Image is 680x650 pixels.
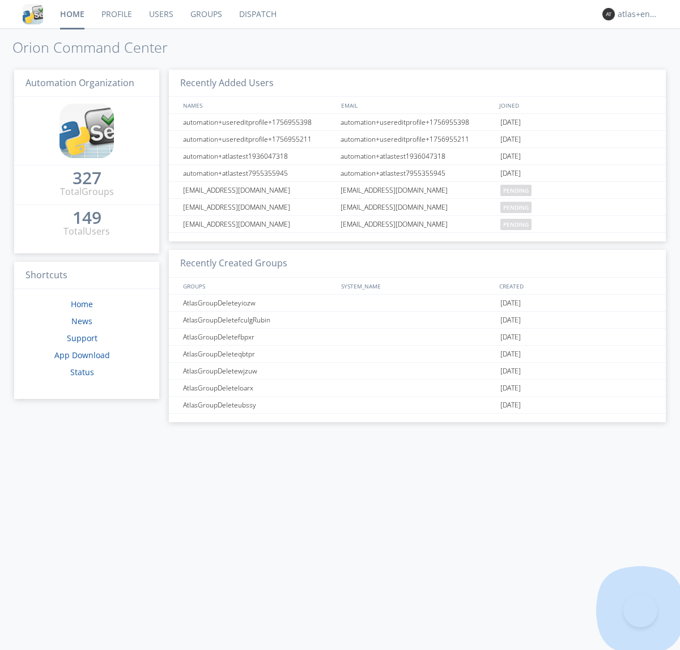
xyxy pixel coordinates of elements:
[180,165,337,181] div: automation+atlastest7955355945
[169,295,666,312] a: AtlasGroupDeleteyiozw[DATE]
[169,114,666,131] a: automation+usereditprofile+1756955398automation+usereditprofile+1756955398[DATE]
[500,165,521,182] span: [DATE]
[169,312,666,329] a: AtlasGroupDeletefculgRubin[DATE]
[73,172,101,184] div: 327
[500,397,521,414] span: [DATE]
[180,131,337,147] div: automation+usereditprofile+1756955211
[71,299,93,309] a: Home
[500,346,521,363] span: [DATE]
[338,165,498,181] div: automation+atlastest7955355945
[338,199,498,215] div: [EMAIL_ADDRESS][DOMAIN_NAME]
[169,165,666,182] a: automation+atlastest7955355945automation+atlastest7955355945[DATE]
[180,199,337,215] div: [EMAIL_ADDRESS][DOMAIN_NAME]
[338,182,498,198] div: [EMAIL_ADDRESS][DOMAIN_NAME]
[180,329,337,345] div: AtlasGroupDeletefbpxr
[180,114,337,130] div: automation+usereditprofile+1756955398
[496,97,655,113] div: JOINED
[169,148,666,165] a: automation+atlastest1936047318automation+atlastest1936047318[DATE]
[14,262,159,290] h3: Shortcuts
[73,212,101,225] a: 149
[618,9,660,20] div: atlas+english0002
[60,185,114,198] div: Total Groups
[67,333,97,343] a: Support
[169,397,666,414] a: AtlasGroupDeleteubssy[DATE]
[500,202,532,213] span: pending
[180,182,337,198] div: [EMAIL_ADDRESS][DOMAIN_NAME]
[23,4,43,24] img: cddb5a64eb264b2086981ab96f4c1ba7
[500,131,521,148] span: [DATE]
[169,70,666,97] h3: Recently Added Users
[180,278,335,294] div: GROUPS
[500,114,521,131] span: [DATE]
[500,312,521,329] span: [DATE]
[180,346,337,362] div: AtlasGroupDeleteqbtpr
[496,278,655,294] div: CREATED
[338,97,496,113] div: EMAIL
[169,131,666,148] a: automation+usereditprofile+1756955211automation+usereditprofile+1756955211[DATE]
[169,380,666,397] a: AtlasGroupDeleteloarx[DATE]
[500,148,521,165] span: [DATE]
[500,219,532,230] span: pending
[338,131,498,147] div: automation+usereditprofile+1756955211
[500,295,521,312] span: [DATE]
[54,350,110,360] a: App Download
[169,250,666,278] h3: Recently Created Groups
[338,278,496,294] div: SYSTEM_NAME
[71,316,92,326] a: News
[180,363,337,379] div: AtlasGroupDeletewjzuw
[338,216,498,232] div: [EMAIL_ADDRESS][DOMAIN_NAME]
[338,148,498,164] div: automation+atlastest1936047318
[25,77,134,89] span: Automation Organization
[73,212,101,223] div: 149
[500,185,532,196] span: pending
[73,172,101,185] a: 327
[180,97,335,113] div: NAMES
[180,397,337,413] div: AtlasGroupDeleteubssy
[500,329,521,346] span: [DATE]
[169,363,666,380] a: AtlasGroupDeletewjzuw[DATE]
[70,367,94,377] a: Status
[180,148,337,164] div: automation+atlastest1936047318
[338,114,498,130] div: automation+usereditprofile+1756955398
[500,363,521,380] span: [DATE]
[169,216,666,233] a: [EMAIL_ADDRESS][DOMAIN_NAME][EMAIL_ADDRESS][DOMAIN_NAME]pending
[169,329,666,346] a: AtlasGroupDeletefbpxr[DATE]
[169,182,666,199] a: [EMAIL_ADDRESS][DOMAIN_NAME][EMAIL_ADDRESS][DOMAIN_NAME]pending
[180,380,337,396] div: AtlasGroupDeleteloarx
[169,346,666,363] a: AtlasGroupDeleteqbtpr[DATE]
[180,312,337,328] div: AtlasGroupDeletefculgRubin
[602,8,615,20] img: 373638.png
[500,380,521,397] span: [DATE]
[59,104,114,158] img: cddb5a64eb264b2086981ab96f4c1ba7
[623,593,657,627] iframe: Toggle Customer Support
[169,199,666,216] a: [EMAIL_ADDRESS][DOMAIN_NAME][EMAIL_ADDRESS][DOMAIN_NAME]pending
[180,216,337,232] div: [EMAIL_ADDRESS][DOMAIN_NAME]
[63,225,110,238] div: Total Users
[180,295,337,311] div: AtlasGroupDeleteyiozw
